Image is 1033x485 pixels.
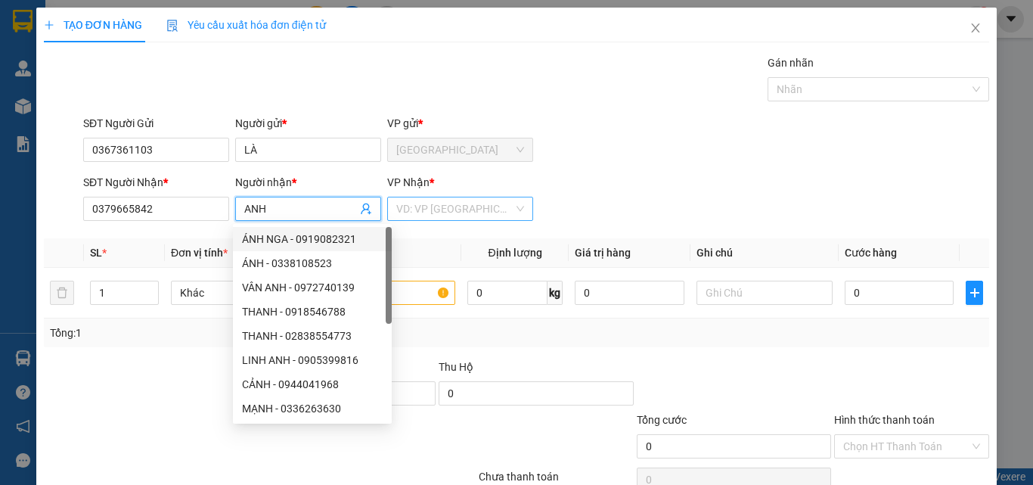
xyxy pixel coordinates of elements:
div: 0357154260 [13,65,166,86]
div: THANH - 02838554773 [233,324,392,348]
div: VP gửi [387,115,533,132]
span: Định lượng [488,247,541,259]
div: THANH - 02838554773 [242,328,383,344]
input: 0 [575,281,684,305]
span: Khác [180,281,298,304]
span: plus [966,287,982,299]
div: CẢNH - 0944041968 [233,372,392,396]
span: Ninh Hòa [396,138,524,161]
div: MẠNH - 0336263630 [242,400,383,417]
span: Tổng cước [637,414,687,426]
span: Cước hàng [845,247,897,259]
span: VP Nhận [387,176,430,188]
div: Duy [13,47,166,65]
span: plus [44,20,54,30]
span: Gửi: [13,13,36,29]
div: VÂN ANH - 0972740139 [233,275,392,300]
img: icon [166,20,178,32]
input: Ghi Chú [696,281,833,305]
span: Đơn vị tính [171,247,228,259]
div: [GEOGRAPHIC_DATA] [13,13,166,47]
div: ÁNH - 0338108523 [233,251,392,275]
div: LINH ANH - 0905399816 [242,352,383,368]
span: Giá trị hàng [575,247,631,259]
div: ÁNH NGA - 0919082321 [233,227,392,251]
div: ÁNH NGA - 0919082321 [242,231,383,247]
span: kg [548,281,563,305]
span: close [969,22,982,34]
button: plus [966,281,983,305]
div: Tổng: 1 [50,325,400,341]
th: Ghi chú [690,238,839,268]
label: Gán nhãn [768,57,814,69]
span: Thu Hộ [439,361,473,373]
div: MẠNH - 0336263630 [233,396,392,421]
div: Quận 5 [177,13,283,31]
div: Người nhận [235,174,381,191]
div: Người gửi [235,115,381,132]
div: Vỹ [177,31,283,49]
div: ÁNH - 0338108523 [242,255,383,272]
label: Hình thức thanh toán [834,414,935,426]
span: user-add [360,203,372,215]
div: SĐT Người Gửi [83,115,229,132]
span: Chưa thu : [175,95,207,131]
div: CẢNH - 0944041968 [242,376,383,393]
div: THANH - 0918546788 [233,300,392,324]
button: Close [954,8,997,50]
div: VÂN ANH - 0972740139 [242,279,383,296]
span: Nhận: [177,14,213,30]
div: 0985808181 [177,49,283,70]
button: delete [50,281,74,305]
div: LINH ANH - 0905399816 [233,348,392,372]
div: THANH - 0918546788 [242,303,383,320]
span: SL [90,247,102,259]
span: Yêu cầu xuất hóa đơn điện tử [166,19,326,31]
div: SĐT Người Nhận [83,174,229,191]
span: TẠO ĐƠN HÀNG [44,19,142,31]
div: 30.000 [175,95,284,132]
